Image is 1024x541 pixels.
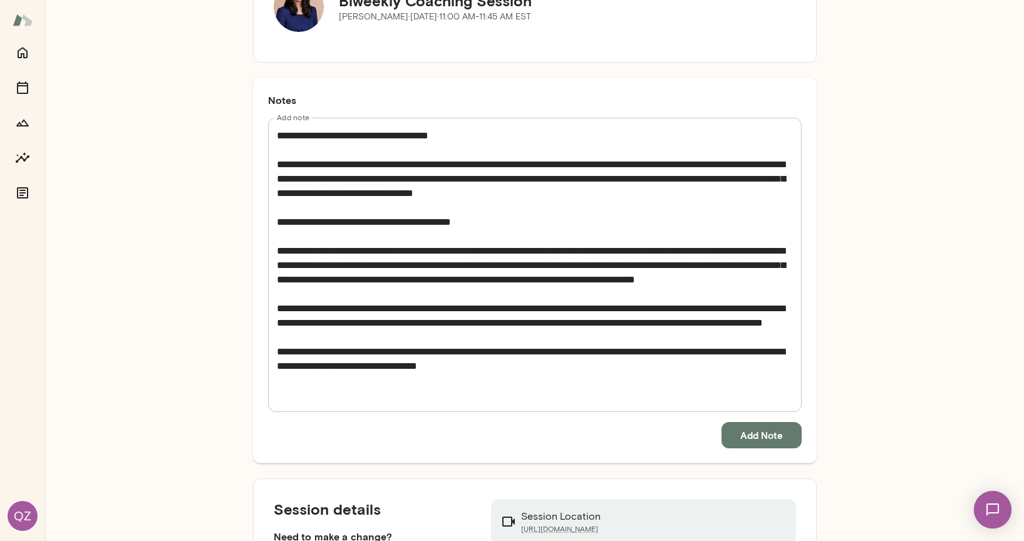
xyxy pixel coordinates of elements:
button: Add Note [721,422,802,448]
button: Growth Plan [10,110,35,135]
a: [URL][DOMAIN_NAME] [521,524,601,534]
h6: Notes [268,93,802,108]
button: Sessions [10,75,35,100]
label: Add note [277,112,309,123]
div: QZ [8,501,38,531]
p: Session Location [521,509,601,524]
p: [PERSON_NAME] · [DATE] · 11:00 AM-11:45 AM EST [339,11,532,23]
h5: Session details [274,499,472,519]
img: Mento [13,8,33,32]
button: Insights [10,145,35,170]
button: Documents [10,180,35,205]
button: Home [10,40,35,65]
